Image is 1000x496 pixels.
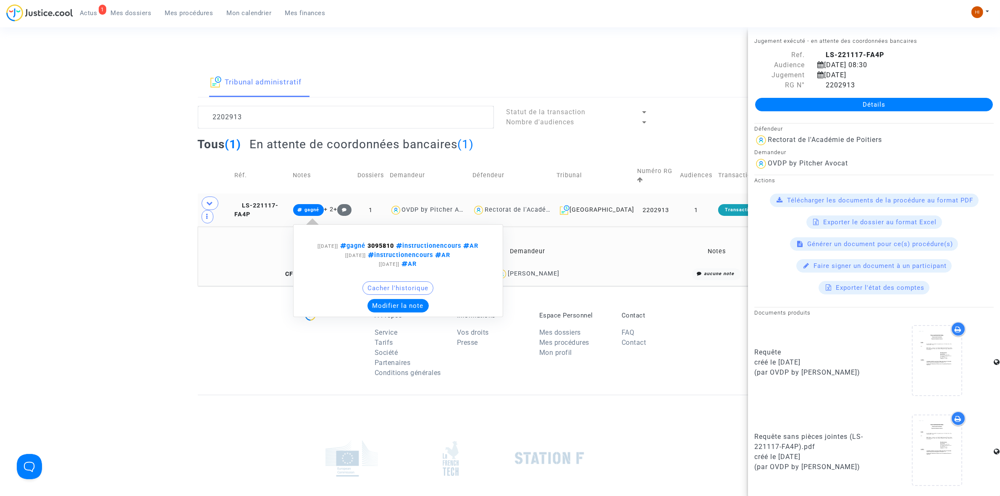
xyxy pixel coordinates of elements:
span: Télécharger les documents de la procédure au format PDF [787,197,974,204]
a: Société [375,349,398,357]
div: [GEOGRAPHIC_DATA] [556,205,631,215]
div: Transaction terminée [718,204,785,216]
a: Mes finances [278,7,332,19]
span: Exporter l'état des comptes [836,284,924,291]
td: Défendeur [470,157,554,194]
span: [[DATE]] [346,252,366,258]
td: Notes [290,157,354,194]
a: Partenaires [375,359,411,367]
td: Audiences [677,157,715,194]
div: Jugement [748,70,811,80]
div: Rectorat de l'Académie de Poitiers [485,206,594,213]
div: RG N° [748,80,811,90]
a: FAQ [622,328,635,336]
button: Modifier la note [367,299,429,312]
span: 2202913 [817,81,855,89]
a: Tarifs [375,339,393,346]
td: Tribunal [554,157,634,194]
span: AR [433,252,451,259]
div: [PERSON_NAME] [508,270,559,277]
span: gagné [304,207,319,213]
span: instructionencours [366,252,433,259]
iframe: Help Scout Beacon - Open [17,454,42,479]
div: Rectorat de l'Académie de Poitiers [768,136,882,144]
td: Demandeur [387,157,470,194]
a: Service [375,328,398,336]
img: europe_commision.png [325,440,378,477]
div: créé le [DATE] [754,452,868,462]
span: instructionencours [394,242,461,249]
a: Mon calendrier [220,7,278,19]
p: Contact [622,312,691,319]
a: 1Actus [73,7,104,19]
div: 1 [99,5,106,15]
small: Documents produits [754,310,811,316]
span: AR [461,242,478,249]
td: Notes [634,238,800,265]
span: Nombre d'audiences [507,118,575,126]
td: 2202913 [635,194,677,226]
td: Transaction [715,157,788,194]
span: Mon calendrier [227,9,272,17]
span: + 2 [324,206,333,213]
span: CFR-220703-UPCW [278,270,344,278]
span: LS-221117-FA4P [234,202,278,218]
div: OVDP by Pitcher Avocat [768,159,848,167]
a: Mes dossiers [104,7,158,19]
img: icon-user.svg [390,204,402,216]
button: Cacher l'historique [362,281,433,295]
span: Mes procédures [165,9,213,17]
div: [DATE] [811,70,979,80]
small: Défendeur [754,126,783,132]
div: OVDP by Pitcher Avocat [402,206,477,213]
span: Mes dossiers [111,9,152,17]
img: icon-user.svg [754,134,768,147]
td: Réf. [201,238,422,265]
a: Conditions générales [375,369,441,377]
a: Détails [755,98,993,111]
h2: En attente de coordonnées bancaires [249,137,474,152]
span: + [333,206,352,213]
a: Mes procédures [158,7,220,19]
small: Jugement exécuté - en attente des coordonnées bancaires [754,38,917,44]
div: créé le [DATE] [754,357,868,367]
h2: Tous [198,137,241,152]
span: Générer un document pour ce(s) procédure(s) [807,240,953,248]
div: Requête [754,347,868,357]
span: Exporter le dossier au format Excel [824,218,937,226]
div: Audience [748,60,811,70]
a: Mon profil [539,349,572,357]
td: 1 [677,194,715,226]
span: AR [400,260,417,268]
img: stationf.png [515,452,584,465]
div: (par OVDP by [PERSON_NAME]) [754,367,868,378]
a: Mes procédures [539,339,589,346]
img: french_tech.png [443,441,459,476]
small: Actions [754,177,775,184]
a: Vos droits [457,328,489,336]
span: [[DATE]] [379,261,400,267]
td: Dossiers [354,157,387,194]
div: Requête sans pièces jointes (LS-221117-FA4P).pdf [754,432,868,452]
span: (1) [457,137,474,151]
img: icon-archive.svg [560,205,570,215]
div: (par OVDP by [PERSON_NAME]) [754,462,868,472]
a: Tribunal administratif [210,68,302,97]
img: icon-user.svg [472,204,485,216]
a: Contact [622,339,646,346]
div: [DATE] 08:30 [811,60,979,70]
i: aucune note [704,271,734,276]
td: Réf. [231,157,290,194]
b: LS-221117-FA4P [826,51,884,59]
img: icon-archive.svg [210,76,222,88]
td: 1 [354,194,387,226]
img: fc99b196863ffcca57bb8fe2645aafd9 [971,6,983,18]
span: Faire signer un document à un participant [814,262,947,270]
td: Numéro RG [635,157,677,194]
div: Ref. [748,50,811,60]
p: Espace Personnel [539,312,609,319]
a: Presse [457,339,478,346]
td: Demandeur [422,238,634,265]
img: jc-logo.svg [6,4,73,21]
span: (1) [225,137,241,151]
